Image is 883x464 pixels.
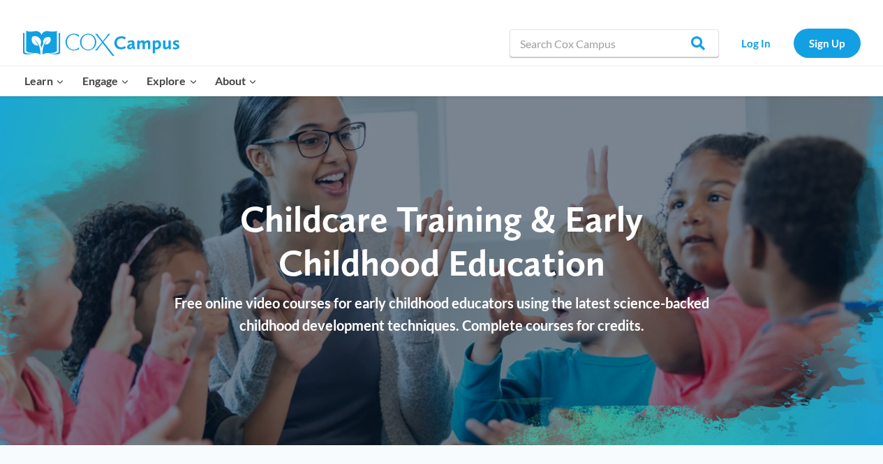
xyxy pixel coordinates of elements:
[215,72,257,90] span: About
[794,29,861,57] a: Sign Up
[23,31,179,56] img: Cox Campus
[510,29,719,57] input: Search Cox Campus
[159,292,725,336] p: Free online video courses for early childhood educators using the latest science-backed childhood...
[82,72,129,90] span: Engage
[726,29,787,57] a: Log In
[240,197,643,284] span: Childcare Training & Early Childhood Education
[147,72,197,90] span: Explore
[726,29,861,57] nav: Secondary Navigation
[24,72,64,90] span: Learn
[16,66,266,96] nav: Primary Navigation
